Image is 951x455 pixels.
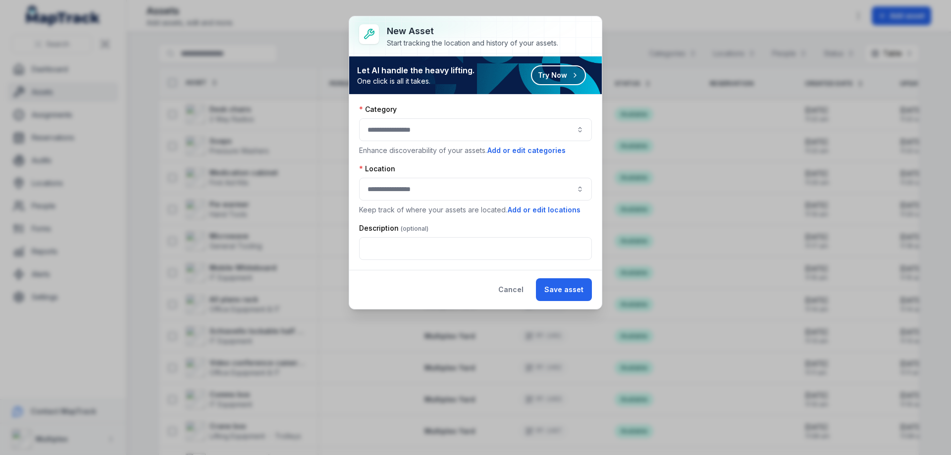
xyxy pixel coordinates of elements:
div: Start tracking the location and history of your assets. [387,38,558,48]
p: Enhance discoverability of your assets. [359,145,592,156]
button: Add or edit locations [507,204,581,215]
strong: Let AI handle the heavy lifting. [357,64,475,76]
button: Try Now [531,65,586,85]
label: Location [359,164,395,174]
span: One click is all it takes. [357,76,475,86]
button: Save asset [536,278,592,301]
h3: New asset [387,24,558,38]
label: Category [359,104,397,114]
p: Keep track of where your assets are located. [359,204,592,215]
button: Cancel [490,278,532,301]
button: Add or edit categories [487,145,566,156]
label: Description [359,223,428,233]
